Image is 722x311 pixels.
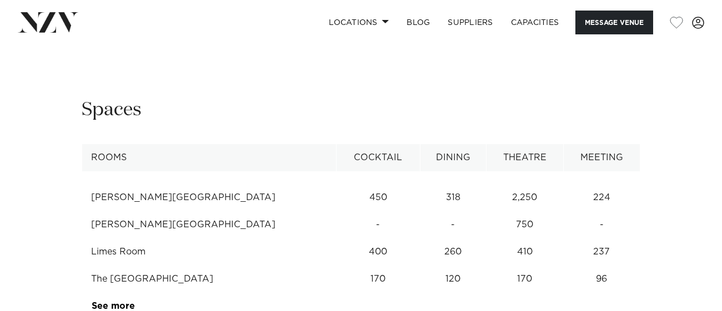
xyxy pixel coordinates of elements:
[320,11,398,34] a: Locations
[486,211,563,238] td: 750
[420,238,486,266] td: 260
[420,184,486,211] td: 318
[502,11,568,34] a: Capacities
[82,144,337,171] th: Rooms
[82,211,337,238] td: [PERSON_NAME][GEOGRAPHIC_DATA]
[439,11,502,34] a: SUPPLIERS
[486,184,563,211] td: 2,250
[398,11,439,34] a: BLOG
[575,11,653,34] button: Message Venue
[486,266,563,293] td: 170
[336,144,420,171] th: Cocktail
[563,144,640,171] th: Meeting
[563,211,640,238] td: -
[486,238,563,266] td: 410
[420,144,486,171] th: Dining
[336,238,420,266] td: 400
[82,98,142,123] h2: Spaces
[420,266,486,293] td: 120
[336,211,420,238] td: -
[336,266,420,293] td: 170
[563,238,640,266] td: 237
[563,184,640,211] td: 224
[18,12,78,32] img: nzv-logo.png
[486,144,563,171] th: Theatre
[82,266,337,293] td: The [GEOGRAPHIC_DATA]
[420,211,486,238] td: -
[82,238,337,266] td: Limes Room
[336,184,420,211] td: 450
[82,184,337,211] td: [PERSON_NAME][GEOGRAPHIC_DATA]
[563,266,640,293] td: 96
